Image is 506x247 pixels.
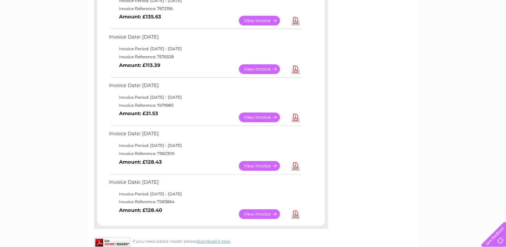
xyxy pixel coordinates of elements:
[107,178,303,190] td: Invoice Date: [DATE]
[239,112,288,122] a: View
[107,190,303,198] td: Invoice Period: [DATE] - [DATE]
[107,101,303,109] td: Invoice Reference: 7479985
[107,150,303,158] td: Invoice Reference: 7382309
[196,239,230,244] a: download it now
[405,28,420,33] a: Energy
[291,64,300,74] a: Download
[18,17,52,38] img: logo.png
[107,45,303,53] td: Invoice Period: [DATE] - [DATE]
[119,62,160,68] b: Amount: £113.39
[448,28,458,33] a: Blog
[462,28,478,33] a: Contact
[119,207,162,213] b: Amount: £128.40
[291,112,300,122] a: Download
[424,28,444,33] a: Telecoms
[239,64,288,74] a: View
[239,161,288,171] a: View
[107,53,303,61] td: Invoice Reference: 7576328
[291,209,300,219] a: Download
[107,81,303,93] td: Invoice Date: [DATE]
[107,129,303,142] td: Invoice Date: [DATE]
[94,237,328,244] div: If you need adobe reader please .
[119,14,161,20] b: Amount: £135.63
[107,32,303,45] td: Invoice Date: [DATE]
[291,16,300,25] a: Download
[291,161,300,171] a: Download
[388,28,401,33] a: Water
[119,159,162,165] b: Amount: £128.43
[239,209,288,219] a: View
[107,142,303,150] td: Invoice Period: [DATE] - [DATE]
[107,5,303,13] td: Invoice Reference: 7672156
[239,16,288,25] a: View
[95,4,411,32] div: Clear Business is a trading name of Verastar Limited (registered in [GEOGRAPHIC_DATA] No. 3667643...
[484,28,500,33] a: Log out
[107,198,303,206] td: Invoice Reference: 7283864
[380,3,426,12] a: 0333 014 3131
[107,93,303,101] td: Invoice Period: [DATE] - [DATE]
[119,110,158,116] b: Amount: £21.53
